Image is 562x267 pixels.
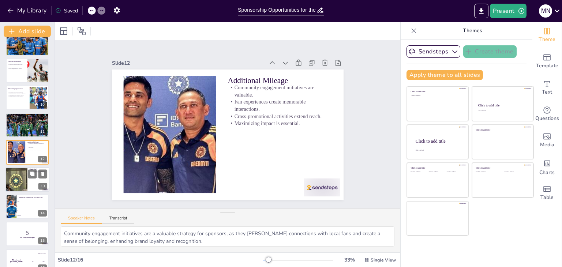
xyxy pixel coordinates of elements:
[27,257,49,265] div: 200
[6,113,49,137] div: 11
[476,128,528,131] div: Click to add title
[8,94,27,96] p: Media partnerships enhance visibility.
[411,167,463,169] div: Click to add title
[238,5,316,15] input: Insert title
[8,114,47,116] p: Basic Rules to Know
[416,138,462,143] div: Click to add title
[476,167,528,169] div: Click to add title
[5,167,49,192] div: 13
[38,210,47,217] div: 14
[6,31,49,56] div: 8
[30,170,47,174] p: For more information on sponsorship opportunities, visit our website at [DOMAIN_NAME].
[8,64,25,65] p: Significant exposure is achievable.
[40,74,47,80] div: 9
[38,183,47,189] div: 13
[447,171,463,173] div: Click to add text
[5,5,50,16] button: My Library
[232,75,336,97] p: Additional Mileage
[411,95,463,97] div: Click to add text
[540,193,554,202] span: Table
[230,84,335,109] p: Community engagement initiatives are valuable.
[20,237,35,238] strong: Get Ready for the Quiz!
[38,237,47,244] div: 15
[542,88,552,96] span: Text
[539,4,552,18] div: M N
[8,93,27,94] p: Digital marketing campaigns are effective.
[18,215,49,216] span: 50 Overs
[38,101,47,108] div: 10
[478,104,527,107] div: Click to add title
[532,48,562,75] div: Add ready made slides
[27,148,47,150] p: Cross-promotional activities extend reach.
[539,169,555,177] span: Charts
[102,216,135,224] button: Transcript
[6,86,49,110] div: 10
[416,150,462,151] div: Click to add body
[406,45,460,58] button: Sendsteps
[55,7,78,14] div: Saved
[8,116,47,117] p: Knowledge of rules enhances engagement.
[18,210,49,211] span: T20I
[463,45,517,58] button: Create theme
[61,216,102,224] button: Speaker Notes
[478,110,527,112] div: Click to add text
[28,169,37,178] button: Duplicate Slide
[532,22,562,48] div: Change the overall theme
[8,118,47,120] p: Promotional materials benefit from rule knowledge.
[532,127,562,154] div: Add images, graphics, shapes or video
[474,4,488,18] button: Export to PowerPoint
[228,113,332,131] p: Cross-promotional activities extend reach.
[27,249,49,257] div: 100
[411,171,427,173] div: Click to add text
[536,62,558,70] span: Template
[8,120,47,121] p: Positioning within the cricket community is important.
[6,222,49,246] div: 15
[8,96,27,97] p: Maximizing brand reach is essential.
[77,27,86,35] span: Position
[8,69,25,71] p: Digital platforms expand reach.
[8,68,25,69] p: Event signage enhances visibility.
[8,117,47,118] p: Relevant messaging connects with fans.
[371,257,396,263] span: Single View
[429,171,445,173] div: Click to add text
[420,22,525,40] p: Themes
[6,195,49,219] div: 14
[406,70,483,80] button: Apply theme to all slides
[532,180,562,206] div: Add a table
[476,171,499,173] div: Click to add text
[27,143,47,145] p: Community engagement initiatives are valuable.
[58,25,70,37] div: Layout
[535,114,559,123] span: Questions
[30,168,47,170] p: Thank You!
[58,256,263,263] div: Slide 12 / 16
[540,141,554,149] span: Media
[27,141,47,143] p: Additional Mileage
[4,26,51,37] button: Add slide
[42,261,44,262] div: Jaap
[19,196,47,199] p: What is the format of the 2025 Asia Cup?
[8,60,25,63] p: Associate Sponsorship
[38,169,47,178] button: Delete Slide
[6,140,49,164] div: 12
[38,156,47,162] div: 12
[8,65,25,68] p: Promotional materials are key components.
[532,101,562,127] div: Get real-time input from your audience
[539,35,555,44] span: Theme
[27,150,47,151] p: Maximizing impact is essential.
[341,256,358,263] div: 33 %
[490,4,527,18] button: Present
[40,47,47,53] div: 8
[6,259,27,263] h4: The winner is [PERSON_NAME]
[505,171,528,173] div: Click to add text
[227,120,331,138] p: Maximizing impact is essential.
[119,48,271,70] div: Slide 12
[38,128,47,135] div: 11
[411,90,463,93] div: Click to add title
[532,154,562,180] div: Add charts and graphs
[8,87,27,90] p: Advertising Opportunities
[8,38,47,40] p: Lasting connections can be created.
[6,59,49,83] div: 9
[8,229,47,237] p: 5
[61,226,394,247] textarea: Community engagement initiatives are a valuable strategy for sponsors, as they [PERSON_NAME] conn...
